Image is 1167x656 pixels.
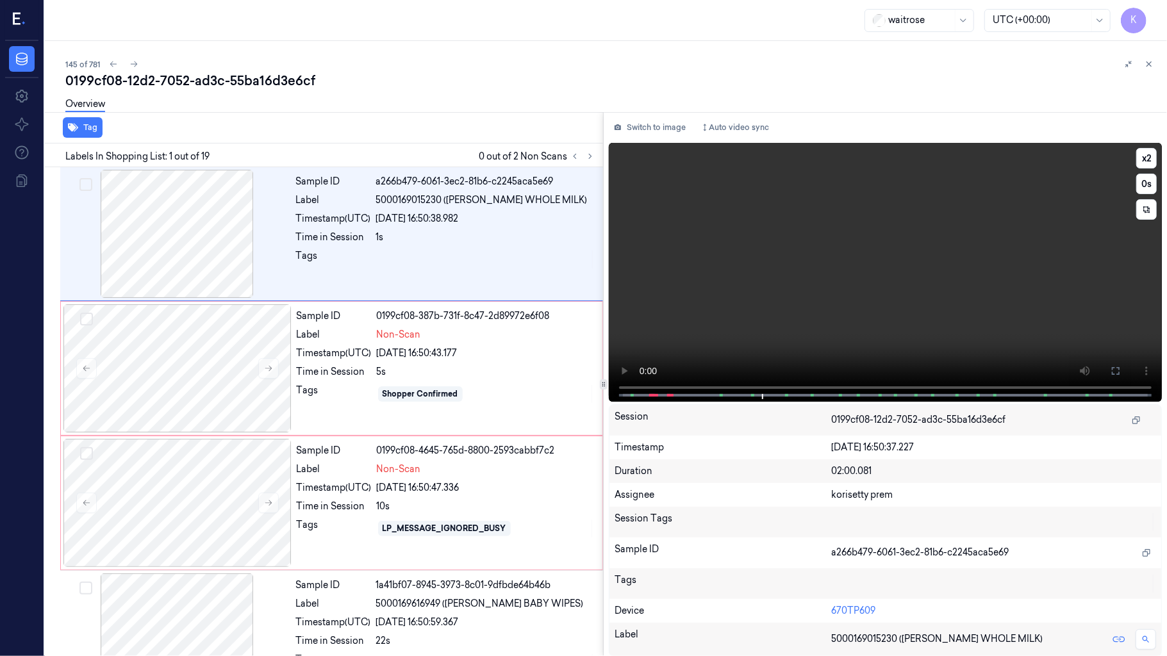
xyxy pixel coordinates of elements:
div: Tags [297,384,372,404]
div: Timestamp (UTC) [296,212,371,225]
span: 5000169015230 ([PERSON_NAME] WHOLE MILK) [376,193,588,207]
div: [DATE] 16:50:37.227 [831,441,1156,454]
button: Select row [80,313,93,325]
div: 0199cf08-12d2-7052-ad3c-55ba16d3e6cf [65,72,1157,90]
button: 0s [1136,174,1157,194]
div: 22s [376,634,595,648]
div: Sample ID [296,578,371,592]
div: Label [297,463,372,476]
div: Timestamp (UTC) [297,347,372,360]
div: Tags [296,249,371,270]
div: Timestamp (UTC) [296,616,371,629]
div: Time in Session [296,634,371,648]
span: 5000169015230 ([PERSON_NAME] WHOLE MILK) [831,632,1043,646]
button: x2 [1136,148,1157,168]
div: Label [615,628,831,651]
div: Duration [615,464,831,478]
div: 1a41bf07-8945-3973-8c01-9dfbde64b46b [376,578,595,592]
span: 0 out of 2 Non Scans [479,149,598,164]
div: [DATE] 16:50:59.367 [376,616,595,629]
div: Timestamp [615,441,831,454]
div: Label [297,328,372,341]
div: Time in Session [297,365,372,379]
button: Switch to image [609,117,691,138]
span: 0199cf08-12d2-7052-ad3c-55ba16d3e6cf [831,413,1006,427]
button: K [1121,8,1146,33]
div: 10s [377,500,595,513]
div: Timestamp (UTC) [297,481,372,495]
button: Select row [80,447,93,460]
div: Label [296,597,371,611]
div: Sample ID [296,175,371,188]
div: a266b479-6061-3ec2-81b6-c2245aca5e69 [376,175,595,188]
div: Tags [615,573,831,594]
div: [DATE] 16:50:43.177 [377,347,595,360]
div: 0199cf08-387b-731f-8c47-2d89972e6f08 [377,309,595,323]
div: 670TP609 [831,604,1156,618]
div: Sample ID [615,543,831,563]
button: Tag [63,117,103,138]
div: Sample ID [297,309,372,323]
span: Labels In Shopping List: 1 out of 19 [65,150,210,163]
div: 5s [377,365,595,379]
span: a266b479-6061-3ec2-81b6-c2245aca5e69 [831,546,1009,559]
a: Overview [65,97,105,112]
div: [DATE] 16:50:47.336 [377,481,595,495]
div: Assignee [615,488,831,502]
div: 02:00.081 [831,464,1156,478]
span: Non-Scan [377,463,421,476]
span: 5000169616949 ([PERSON_NAME] BABY WIPES) [376,597,584,611]
button: Select row [79,582,92,594]
div: korisetty prem [831,488,1156,502]
div: Session Tags [615,512,831,532]
div: Shopper Confirmed [383,388,458,400]
div: Time in Session [296,231,371,244]
div: Label [296,193,371,207]
div: LP_MESSAGE_IGNORED_BUSY [383,523,506,534]
button: Select row [79,178,92,191]
div: Session [615,410,831,430]
div: 0199cf08-4645-765d-8800-2593cabbf7c2 [377,444,595,457]
span: 145 of 781 [65,59,101,70]
div: Tags [297,518,372,539]
span: Non-Scan [377,328,421,341]
div: Device [615,604,831,618]
button: Auto video sync [696,117,774,138]
div: Time in Session [297,500,372,513]
div: [DATE] 16:50:38.982 [376,212,595,225]
div: 1s [376,231,595,244]
div: Sample ID [297,444,372,457]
